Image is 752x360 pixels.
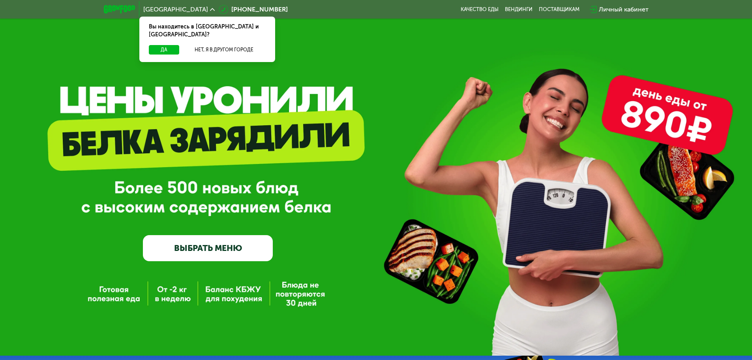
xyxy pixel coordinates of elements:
[143,235,273,261] a: ВЫБРАТЬ МЕНЮ
[182,45,266,55] button: Нет, я в другом городе
[143,6,208,13] span: [GEOGRAPHIC_DATA]
[599,5,649,14] div: Личный кабинет
[505,6,533,13] a: Вендинги
[219,5,288,14] a: [PHONE_NUMBER]
[461,6,499,13] a: Качество еды
[139,17,275,45] div: Вы находитесь в [GEOGRAPHIC_DATA] и [GEOGRAPHIC_DATA]?
[539,6,579,13] div: поставщикам
[149,45,179,55] button: Да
